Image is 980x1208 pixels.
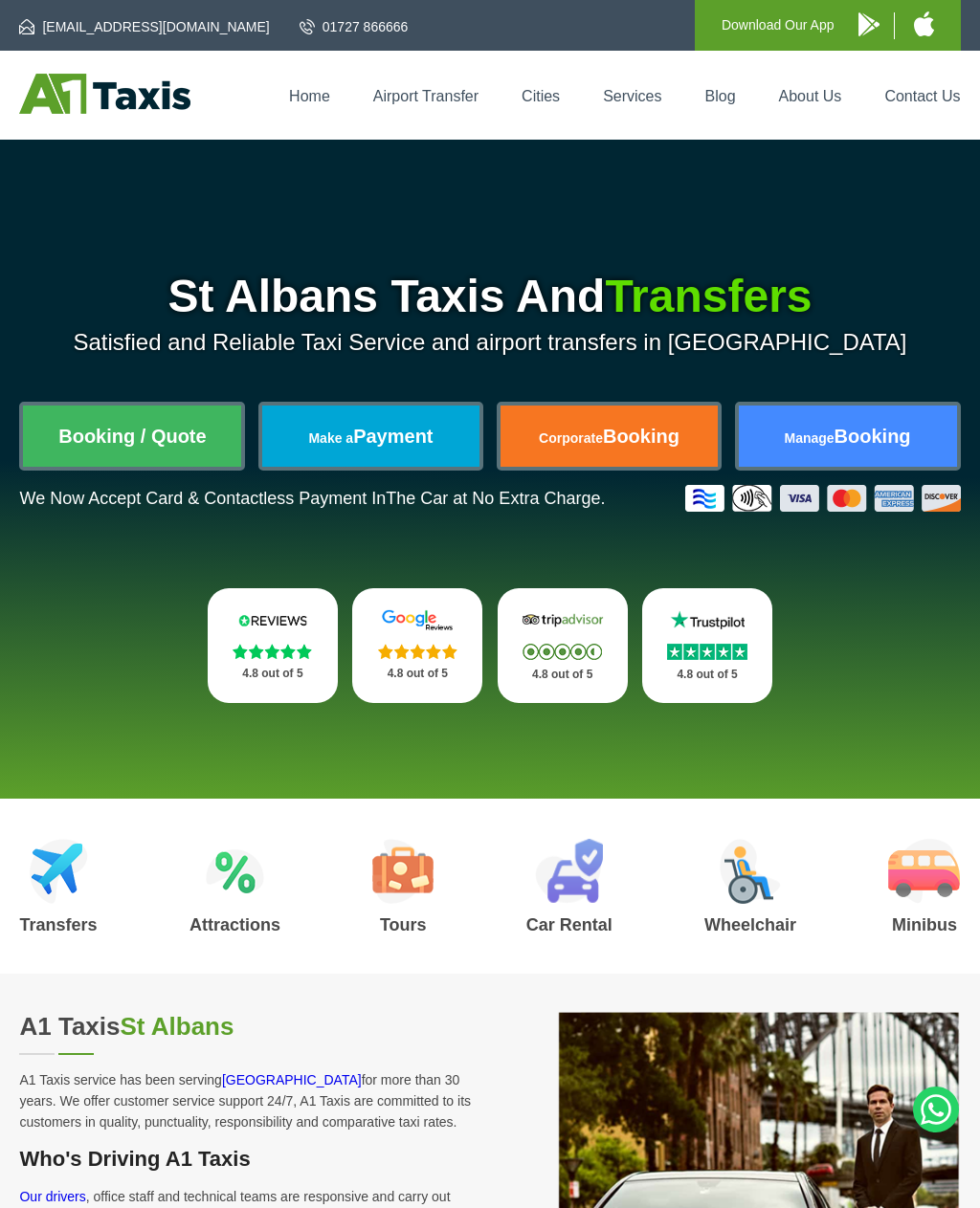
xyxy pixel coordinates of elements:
[663,609,751,631] img: Trustpilot
[372,916,434,933] h3: Tours
[19,1147,471,1172] h3: Who's Driving A1 Taxis
[739,406,957,467] a: ManageBooking
[914,11,934,36] img: A1 Taxis iPhone App
[308,430,353,446] span: Make a
[19,74,190,114] img: A1 Taxis St Albans LTD
[373,662,461,686] p: 4.8 out of 5
[888,916,960,933] h3: Minibus
[208,588,338,703] a: Reviews.io Stars 4.8 out of 5
[233,644,312,659] img: Stars
[642,588,772,703] a: Trustpilot Stars 4.8 out of 5
[685,485,961,512] img: Credit And Debit Cards
[121,1012,234,1041] span: St Albans
[522,88,560,104] a: Cities
[498,588,628,703] a: Tripadvisor Stars 4.8 out of 5
[23,406,241,467] a: Booking / Quote
[30,839,88,904] img: Airport Transfers
[300,17,409,36] a: 01727 866666
[704,916,796,933] h3: Wheelchair
[378,644,457,659] img: Stars
[19,916,97,933] h3: Transfers
[784,430,834,446] span: Manage
[722,13,835,37] p: Download Our App
[858,12,880,36] img: A1 Taxis Android App
[888,839,960,904] img: Minibus
[535,839,603,904] img: Car Rental
[19,1189,85,1204] a: Our drivers
[229,609,317,631] img: Reviews.io
[262,406,480,467] a: Make aPayment
[19,1012,471,1042] h2: A1 Taxis
[603,88,661,104] a: Services
[222,1072,362,1087] a: [GEOGRAPHIC_DATA]
[19,329,960,356] p: Satisfied and Reliable Taxi Service and airport transfers in [GEOGRAPHIC_DATA]
[373,609,461,631] img: Google
[19,17,269,36] a: [EMAIL_ADDRESS][DOMAIN_NAME]
[884,88,960,104] a: Contact Us
[519,663,607,687] p: 4.8 out of 5
[523,644,602,660] img: Stars
[189,916,280,933] h3: Attractions
[372,839,434,904] img: Tours
[19,274,960,319] h1: St Albans Taxis And
[519,609,607,631] img: Tripadvisor
[705,88,736,104] a: Blog
[501,406,719,467] a: CorporateBooking
[526,916,612,933] h3: Car Rental
[206,839,264,904] img: Attractions
[352,588,482,703] a: Google Stars 4.8 out of 5
[605,271,812,321] span: Transfers
[373,88,479,104] a: Airport Transfer
[19,1069,471,1132] p: A1 Taxis service has been serving for more than 30 years. We offer customer service support 24/7,...
[386,489,605,508] span: The Car at No Extra Charge.
[289,88,330,104] a: Home
[229,662,317,686] p: 4.8 out of 5
[663,663,751,687] p: 4.8 out of 5
[19,489,605,509] p: We Now Accept Card & Contactless Payment In
[720,839,781,904] img: Wheelchair
[539,430,603,446] span: Corporate
[667,644,747,660] img: Stars
[779,88,842,104] a: About Us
